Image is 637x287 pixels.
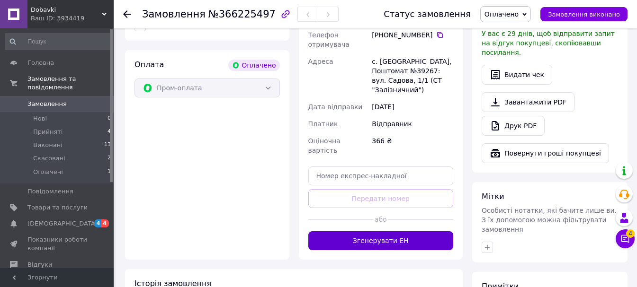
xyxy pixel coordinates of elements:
button: Чат з покупцем4 [616,229,635,248]
input: Пошук [5,33,112,50]
button: Згенерувати ЕН [308,231,454,250]
span: Виконані [33,141,63,149]
div: Оплачено [228,60,279,71]
span: Показники роботи компанії [27,235,88,252]
span: Адреса [308,58,333,65]
span: [DEMOGRAPHIC_DATA] [27,219,98,228]
span: Товари та послуги [27,203,88,212]
span: У вас є 29 днів, щоб відправити запит на відгук покупцеві, скопіювавши посилання. [482,30,615,56]
span: Оплачено [484,10,519,18]
span: Замовлення та повідомлення [27,75,114,92]
span: 4 [626,229,635,238]
button: Видати чек [482,65,552,85]
span: Замовлення виконано [548,11,620,18]
input: Номер експрес-накладної [308,166,454,185]
div: Статус замовлення [384,9,471,19]
span: Оціночна вартість [308,137,341,154]
span: 13 [104,141,111,149]
span: Відгуки [27,261,52,269]
span: Прийняті [33,128,63,136]
div: 366 ₴ [370,132,455,159]
span: Скасовані [33,154,65,163]
span: Телефон отримувача [308,31,350,48]
div: [DATE] [370,98,455,115]
span: №366225497 [208,9,276,20]
span: 4 [94,219,102,227]
span: 1 [108,168,111,176]
span: Оплачені [33,168,63,176]
span: Мітки [482,192,504,201]
button: Повернути гроші покупцеві [482,143,609,163]
span: 4 [108,128,111,136]
span: 4 [101,219,109,227]
span: або [373,215,388,224]
div: [PHONE_NUMBER] [372,30,453,40]
span: 2 [108,154,111,163]
a: Завантажити PDF [482,92,574,112]
span: Dobavki [31,6,102,14]
span: Оплата [135,60,164,69]
button: Замовлення виконано [540,7,628,21]
div: с. [GEOGRAPHIC_DATA], Поштомат №39267: вул. Садова, 1/1 (СТ "Залізничний") [370,53,455,98]
a: Друк PDF [482,116,545,136]
span: Особисті нотатки, які бачите лише ви. З їх допомогою можна фільтрувати замовлення [482,207,617,233]
div: Повернутися назад [123,9,131,19]
span: Головна [27,59,54,67]
span: 0 [108,114,111,123]
span: Дата відправки [308,103,363,111]
div: Відправник [370,115,455,132]
span: Платник [308,120,338,128]
span: Замовлення [27,100,67,108]
div: Ваш ID: 3934419 [31,14,114,23]
span: Замовлення [142,9,206,20]
span: Нові [33,114,47,123]
span: Повідомлення [27,187,73,196]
